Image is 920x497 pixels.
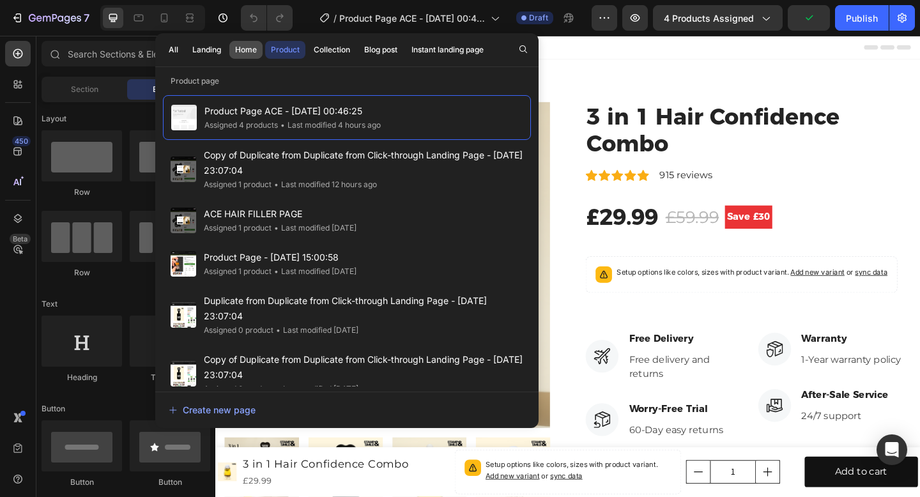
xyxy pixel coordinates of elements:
pre: Save £30 [554,185,606,210]
span: Draft [529,12,548,24]
div: Row [42,187,122,198]
p: 1-Year warranty policy [638,345,746,360]
span: Copy of Duplicate from Duplicate from Click-through Landing Page - [DATE] 23:07:04 [204,352,523,383]
button: Instant landing page [406,41,489,59]
span: Section [71,84,98,95]
p: Product page [155,75,539,88]
button: Create new page [168,397,526,423]
span: • [274,223,279,233]
span: sync data [364,474,399,484]
div: 450 [12,136,31,146]
input: Search Sections & Elements [42,41,210,66]
p: Setup options like colors, sizes with product variant. [436,251,731,264]
div: Add to cart [674,466,731,484]
div: Heading [42,372,122,383]
div: £59.99 [488,183,549,212]
div: Assigned 1 product [204,222,272,234]
span: or [684,252,731,262]
button: 7 [5,5,95,31]
div: Assigned 1 product [204,265,272,278]
button: 4 products assigned [653,5,783,31]
p: 7 [84,10,89,26]
span: Text [42,298,57,310]
span: 4 products assigned [664,11,754,25]
div: Undo/Redo [241,5,293,31]
div: Button [42,477,122,488]
span: Product Page ACE - [DATE] 00:46:25 [339,11,486,25]
span: sync data [696,252,731,262]
p: Warranty [638,322,746,337]
div: Open Intercom Messenger [877,434,907,465]
div: Instant landing page [411,44,484,56]
span: Product Page - [DATE] 15:00:58 [204,250,356,265]
p: After-Sale Service [638,383,732,399]
div: Last modified [DATE] [273,383,358,395]
p: Free delivery and returns [450,345,569,376]
div: £29.99 [402,181,483,213]
span: or [353,474,399,484]
button: Landing [187,41,227,59]
button: Publish [835,5,889,31]
div: Last modified [DATE] [272,265,356,278]
span: Layout [42,113,66,125]
span: • [280,120,285,130]
span: ACE HAIR FILLER PAGE [204,206,356,222]
div: Row [130,187,210,198]
div: Assigned 0 product [204,324,273,337]
button: Blog post [358,41,403,59]
button: Add to cart [641,458,764,492]
div: £29.99 [28,477,211,493]
p: 915 reviews [483,144,540,160]
p: Free Delivery [450,322,569,337]
span: / [333,11,337,25]
div: All [169,44,178,56]
iframe: Design area [215,36,920,497]
span: • [274,266,279,276]
div: Home [235,44,257,56]
button: Collection [308,41,356,59]
button: Home [229,41,263,59]
div: Last modified 4 hours ago [278,119,381,132]
div: Last modified 12 hours ago [272,178,377,191]
input: quantity [538,463,588,487]
span: Add new variant [625,252,684,262]
span: Add new variant [294,474,353,484]
button: Product [265,41,305,59]
div: Beta [10,234,31,244]
span: Product Page ACE - [DATE] 00:46:25 [204,103,381,119]
div: Publish [846,11,878,25]
div: Landing [192,44,221,56]
div: Text Block [130,372,210,383]
span: • [276,325,280,335]
button: decrement [512,463,538,487]
div: Create new page [169,403,256,417]
div: Button [130,477,210,488]
p: 24/7 support [638,406,732,422]
span: Button [42,403,65,415]
p: Worry-Free Trial [450,399,553,414]
p: Setup options like colors, sizes with product variant. [294,461,496,486]
div: Last modified [DATE] [272,222,356,234]
p: 60-Day easy returns [450,422,553,437]
div: Blog post [364,44,397,56]
span: Copy of Duplicate from Duplicate from Click-through Landing Page - [DATE] 23:07:04 [204,148,523,178]
span: • [276,384,280,394]
div: Product [271,44,300,56]
div: Row [130,267,210,279]
div: Row [42,267,122,279]
div: Assigned 0 product [204,383,273,395]
button: All [163,41,184,59]
span: • [274,180,279,189]
h2: 3 in 1 Hair Confidence Combo [402,72,757,133]
div: Assigned 1 product [204,178,272,191]
div: Collection [314,44,350,56]
h1: 3 in 1 Hair Confidence Combo [28,457,211,477]
span: Duplicate from Duplicate from Click-through Landing Page - [DATE] 23:07:04 [204,293,523,324]
button: increment [588,463,613,487]
span: Element [153,84,182,95]
div: Assigned 4 products [204,119,278,132]
div: Last modified [DATE] [273,324,358,337]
